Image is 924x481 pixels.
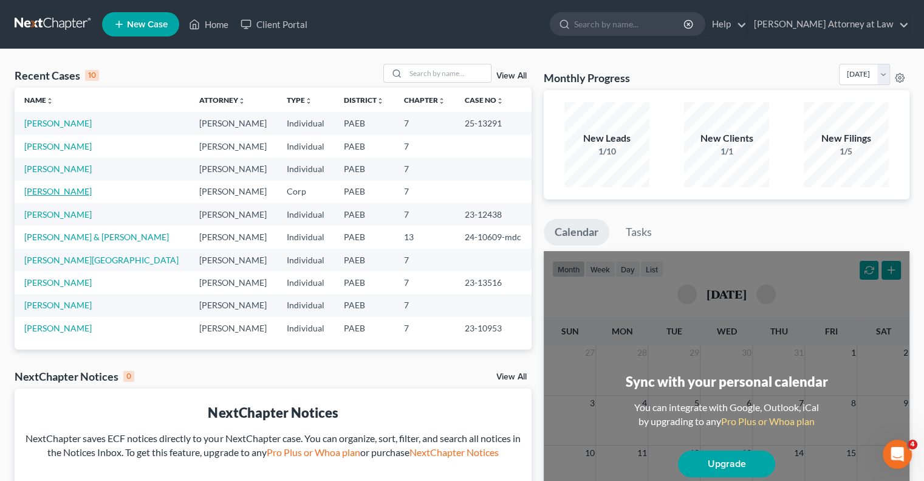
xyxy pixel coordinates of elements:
a: View All [496,373,527,381]
a: Case Nounfold_more [465,95,504,105]
a: [PERSON_NAME] [24,300,92,310]
td: Individual [276,249,334,271]
a: [PERSON_NAME] [24,118,92,128]
td: 7 [394,157,456,180]
td: PAEB [334,317,394,339]
td: 24-10609-mdc [455,226,532,248]
td: 23-12438 [455,203,532,226]
i: unfold_more [496,97,504,105]
td: [PERSON_NAME] [190,226,277,248]
td: PAEB [334,203,394,226]
td: Individual [276,135,334,157]
td: [PERSON_NAME] [190,157,277,180]
a: View All [496,72,527,80]
td: 23-10953 [455,317,532,339]
a: [PERSON_NAME] & [PERSON_NAME] [24,232,169,242]
a: NextChapter Notices [409,446,498,458]
td: 7 [394,249,456,271]
td: 7 [394,271,456,294]
a: [PERSON_NAME] [24,186,92,196]
div: You can integrate with Google, Outlook, iCal by upgrading to any [629,401,824,429]
div: 0 [123,371,134,382]
h3: Monthly Progress [544,71,630,85]
div: 1/1 [684,145,769,157]
a: Client Portal [234,13,313,35]
iframe: Intercom live chat [883,440,912,469]
span: 4 [908,440,917,449]
td: PAEB [334,181,394,203]
td: [PERSON_NAME] [190,271,277,294]
span: New Case [127,20,168,29]
td: [PERSON_NAME] [190,112,277,134]
div: 1/10 [564,145,649,157]
td: Individual [276,317,334,339]
a: [PERSON_NAME] [24,277,92,288]
td: 7 [394,135,456,157]
a: Tasks [615,219,663,246]
div: New Filings [804,131,889,145]
td: Individual [276,112,334,134]
div: Recent Cases [15,68,99,83]
a: Districtunfold_more [344,95,384,105]
td: [PERSON_NAME] [190,249,277,271]
td: 13 [394,226,456,248]
i: unfold_more [438,97,445,105]
div: NextChapter Notices [24,403,522,422]
i: unfold_more [304,97,312,105]
td: 7 [394,112,456,134]
div: New Leads [564,131,649,145]
a: Attorneyunfold_more [199,95,245,105]
div: NextChapter saves ECF notices directly to your NextChapter case. You can organize, sort, filter, ... [24,432,522,460]
td: PAEB [334,249,394,271]
a: [PERSON_NAME] [24,141,92,151]
td: 23-13516 [455,271,532,294]
a: Help [706,13,747,35]
td: PAEB [334,294,394,317]
i: unfold_more [377,97,384,105]
div: NextChapter Notices [15,369,134,384]
a: Typeunfold_more [286,95,312,105]
input: Search by name... [406,64,491,82]
td: [PERSON_NAME] [190,181,277,203]
td: 7 [394,181,456,203]
td: [PERSON_NAME] [190,294,277,317]
a: Upgrade [678,451,775,477]
a: Nameunfold_more [24,95,53,105]
td: Individual [276,157,334,180]
a: [PERSON_NAME] Attorney at Law [748,13,909,35]
td: Individual [276,271,334,294]
td: Individual [276,226,334,248]
div: Sync with your personal calendar [625,372,827,391]
a: Pro Plus or Whoa plan [266,446,360,458]
a: [PERSON_NAME] [24,323,92,333]
td: 7 [394,317,456,339]
td: 7 [394,294,456,317]
td: [PERSON_NAME] [190,317,277,339]
a: [PERSON_NAME] [24,209,92,220]
a: [PERSON_NAME][GEOGRAPHIC_DATA] [24,255,179,265]
td: [PERSON_NAME] [190,135,277,157]
a: Calendar [544,219,609,246]
i: unfold_more [46,97,53,105]
a: Home [183,13,234,35]
td: 7 [394,203,456,226]
td: Individual [276,294,334,317]
input: Search by name... [574,13,685,35]
i: unfold_more [238,97,245,105]
td: PAEB [334,271,394,294]
td: Individual [276,203,334,226]
td: PAEB [334,135,394,157]
td: PAEB [334,157,394,180]
td: PAEB [334,226,394,248]
a: Chapterunfold_more [404,95,445,105]
td: PAEB [334,112,394,134]
div: 10 [85,70,99,81]
div: New Clients [684,131,769,145]
td: [PERSON_NAME] [190,203,277,226]
td: 25-13291 [455,112,532,134]
td: Corp [276,181,334,203]
div: 1/5 [804,145,889,157]
a: [PERSON_NAME] [24,164,92,174]
a: Pro Plus or Whoa plan [721,415,815,427]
